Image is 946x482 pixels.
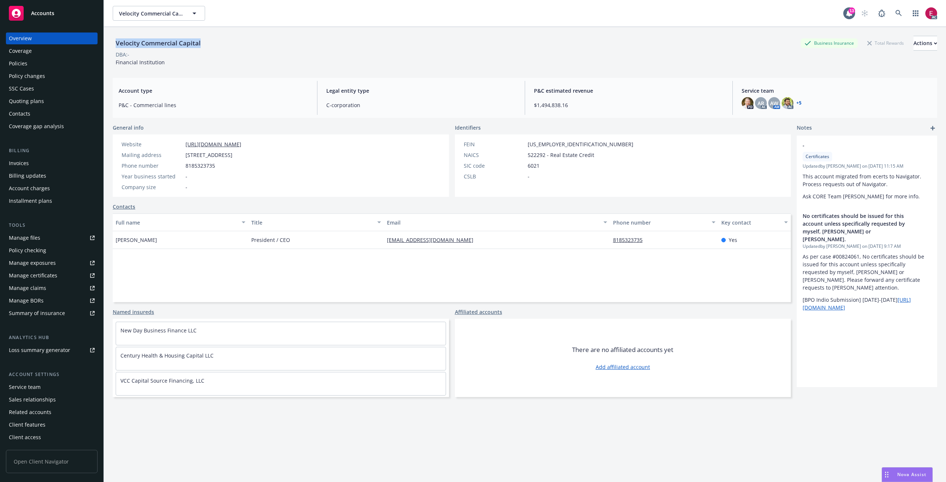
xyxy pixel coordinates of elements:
[9,157,29,169] div: Invoices
[9,83,34,95] div: SSC Cases
[803,243,931,250] span: Updated by [PERSON_NAME] on [DATE] 9:17 AM
[186,141,241,148] a: [URL][DOMAIN_NAME]
[6,431,98,443] a: Client access
[6,419,98,431] a: Client features
[6,3,98,24] a: Accounts
[718,213,791,231] button: Key contact
[9,108,30,120] div: Contacts
[803,163,931,170] span: Updated by [PERSON_NAME] on [DATE] 11:15 AM
[122,151,183,159] div: Mailing address
[891,6,906,21] a: Search
[116,219,237,226] div: Full name
[913,36,937,50] div: Actions
[6,394,98,406] a: Sales relationships
[387,219,599,226] div: Email
[797,206,937,317] div: No certificates should be issued for this account unless specifically requested by myself, [PERSO...
[6,120,98,132] a: Coverage gap analysis
[742,87,931,95] span: Service team
[6,70,98,82] a: Policy changes
[186,172,187,180] span: -
[6,282,98,294] a: Manage claims
[803,141,912,149] span: -
[857,6,872,21] a: Start snowing
[9,344,70,356] div: Loss summary generator
[120,377,204,384] a: VCC Capital Source Financing, LLC
[6,307,98,319] a: Summary of insurance
[464,172,525,180] div: CSLB
[120,327,197,334] a: New Day Business Finance LLC
[770,99,778,107] span: AW
[9,419,45,431] div: Client features
[6,83,98,95] a: SSC Cases
[9,431,41,443] div: Client access
[6,270,98,281] a: Manage certificates
[384,213,610,231] button: Email
[186,183,187,191] span: -
[6,195,98,207] a: Installment plans
[122,162,183,170] div: Phone number
[9,232,40,244] div: Manage files
[6,33,98,44] a: Overview
[742,97,753,109] img: photo
[9,381,41,393] div: Service team
[113,124,144,131] span: General info
[9,257,56,269] div: Manage exposures
[9,394,56,406] div: Sales relationships
[6,450,98,473] span: Open Client Navigator
[6,334,98,341] div: Analytics hub
[9,406,51,418] div: Related accounts
[6,381,98,393] a: Service team
[6,371,98,378] div: Account settings
[122,183,183,191] div: Company size
[528,162,540,170] span: 6021
[251,219,373,226] div: Title
[572,345,673,354] span: There are no affiliated accounts yet
[6,182,98,194] a: Account charges
[897,471,926,478] span: Nova Assist
[803,172,931,188] p: This account migrated from ecerts to Navigator. Process requests out of Navigator.
[119,87,308,95] span: Account type
[120,352,214,359] a: Century Health & Housing Capital LLC
[6,344,98,356] a: Loss summary generator
[9,170,46,182] div: Billing updates
[6,45,98,57] a: Coverage
[9,182,50,194] div: Account charges
[464,151,525,159] div: NAICS
[6,406,98,418] a: Related accounts
[6,58,98,69] a: Policies
[31,10,54,16] span: Accounts
[326,101,516,109] span: C-corporation
[848,7,855,14] div: 13
[9,245,46,256] div: Policy checking
[455,124,481,131] span: Identifiers
[882,468,891,482] div: Drag to move
[803,192,931,200] p: Ask CORE Team [PERSON_NAME] for more info.
[797,124,812,133] span: Notes
[113,38,204,48] div: Velocity Commercial Capital
[797,136,937,206] div: -CertificatesUpdatedby [PERSON_NAME] on [DATE] 11:15 AMThis account migrated from ecerts to Navig...
[803,253,931,291] p: As per case #00824061, No certificates should be issued for this account unless specifically requ...
[251,236,290,244] span: President / CEO
[9,120,64,132] div: Coverage gap analysis
[610,213,719,231] button: Phone number
[6,295,98,307] a: Manage BORs
[116,59,165,66] span: Financial Institution
[387,236,479,243] a: [EMAIL_ADDRESS][DOMAIN_NAME]
[803,212,912,243] span: No certificates should be issued for this account unless specifically requested by myself, [PERSO...
[6,95,98,107] a: Quoting plans
[464,162,525,170] div: SIC code
[908,6,923,21] a: Switch app
[6,108,98,120] a: Contacts
[864,38,908,48] div: Total Rewards
[928,124,937,133] a: add
[806,153,829,160] span: Certificates
[882,467,933,482] button: Nova Assist
[528,140,633,148] span: [US_EMPLOYER_IDENTIFICATION_NUMBER]
[6,257,98,269] span: Manage exposures
[119,101,308,109] span: P&C - Commercial lines
[6,222,98,229] div: Tools
[9,195,52,207] div: Installment plans
[6,245,98,256] a: Policy checking
[613,236,649,243] a: 8185323735
[113,203,135,211] a: Contacts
